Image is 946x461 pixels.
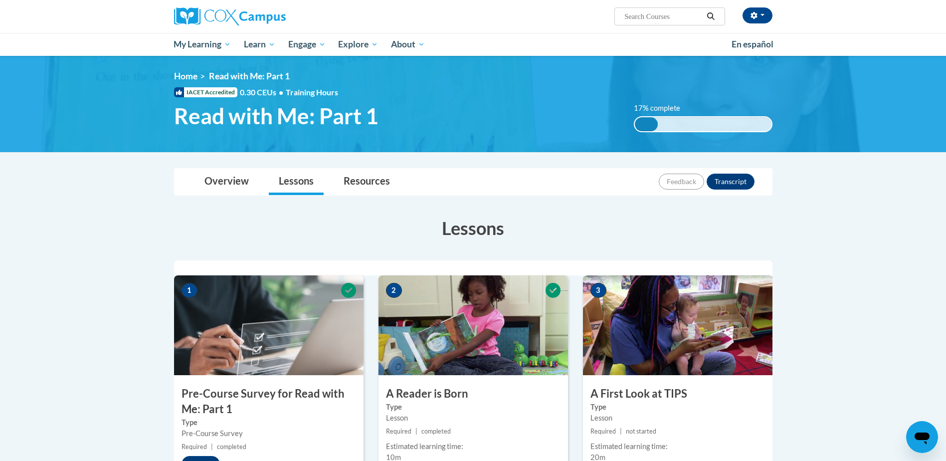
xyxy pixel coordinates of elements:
a: Learn [237,33,282,56]
span: En español [732,39,773,49]
div: Lesson [590,413,765,424]
button: Account Settings [743,7,772,23]
a: Resources [334,169,400,195]
span: 1 [182,283,197,298]
span: completed [217,443,246,451]
a: Overview [194,169,259,195]
div: 17% complete [635,117,658,131]
a: Explore [332,33,384,56]
a: My Learning [168,33,238,56]
span: Explore [338,38,378,50]
input: Search Courses [623,10,703,22]
h3: A First Look at TIPS [583,386,772,402]
img: Course Image [583,275,772,375]
span: completed [421,428,451,435]
iframe: Button to launch messaging window [906,421,938,453]
span: | [620,428,622,435]
span: 3 [590,283,606,298]
a: Home [174,71,197,81]
button: Search [703,10,718,22]
span: About [391,38,425,50]
span: Required [386,428,411,435]
img: Cox Campus [174,7,286,25]
a: Cox Campus [174,7,364,25]
span: Engage [288,38,326,50]
div: Lesson [386,413,561,424]
h3: Pre-Course Survey for Read with Me: Part 1 [174,386,364,417]
label: 17% complete [634,103,691,114]
span: Required [590,428,616,435]
a: About [384,33,431,56]
span: Read with Me: Part 1 [174,103,378,129]
span: | [415,428,417,435]
span: Required [182,443,207,451]
div: Estimated learning time: [590,441,765,452]
img: Course Image [174,275,364,375]
span: 0.30 CEUs [240,87,286,98]
a: Engage [282,33,332,56]
label: Type [590,402,765,413]
span: Read with Me: Part 1 [209,71,290,81]
a: Lessons [269,169,324,195]
button: Feedback [659,174,704,190]
a: En español [725,34,780,55]
span: My Learning [174,38,231,50]
label: Type [182,417,356,428]
div: Main menu [159,33,787,56]
div: Pre-Course Survey [182,428,356,439]
span: 2 [386,283,402,298]
h3: Lessons [174,216,772,240]
img: Course Image [378,275,568,375]
span: • [279,87,283,97]
span: | [211,443,213,451]
span: Training Hours [286,87,338,97]
div: Estimated learning time: [386,441,561,452]
h3: A Reader is Born [378,386,568,402]
button: Transcript [707,174,755,190]
span: Learn [244,38,275,50]
span: IACET Accredited [174,87,237,97]
span: not started [626,428,656,435]
label: Type [386,402,561,413]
